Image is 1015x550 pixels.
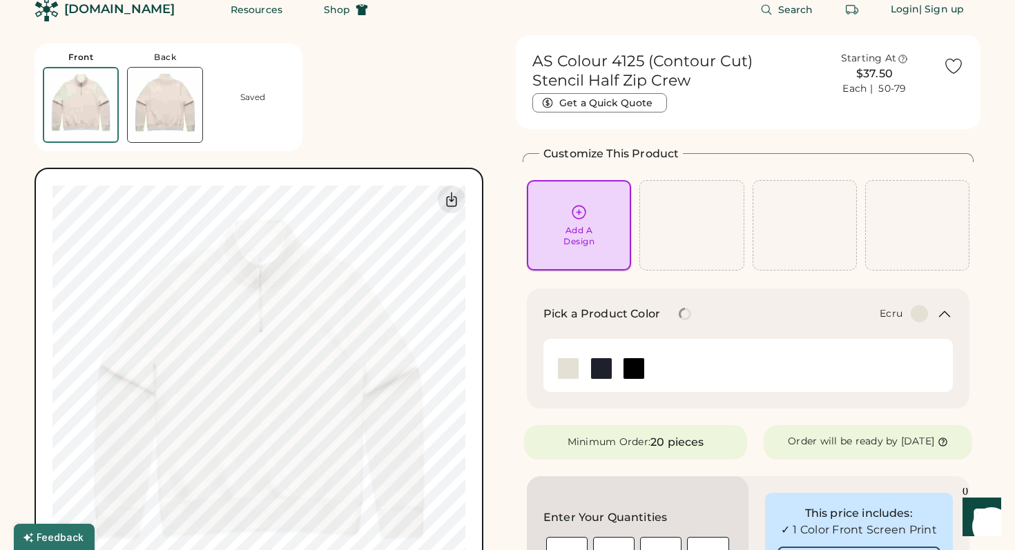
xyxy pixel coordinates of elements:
img: Black Swatch Image [623,358,644,379]
div: ✓ 1 Color Front Screen Print [777,522,941,538]
div: [DATE] [901,435,935,449]
div: Saved [240,92,265,103]
h2: Enter Your Quantities [543,509,667,526]
img: AS Colour 4125 Ecru Back Thumbnail [128,68,202,142]
div: This price includes: [777,505,941,522]
div: 20 pieces [650,434,704,451]
div: Ecru [558,358,579,379]
div: Black [623,358,644,379]
div: Each | 50-79 [842,82,906,96]
div: Ecru [880,307,902,321]
div: Download Front Mockup [438,186,465,213]
span: Search [778,5,813,14]
img: Ecru Swatch Image [558,358,579,379]
div: [DOMAIN_NAME] [64,1,175,18]
span: Shop [324,5,350,14]
div: Back [154,52,176,63]
img: Navy Swatch Image [591,358,612,379]
div: Navy [591,358,612,379]
button: Get a Quick Quote [532,93,667,112]
iframe: Front Chat [949,488,1009,547]
h2: Customize This Product [543,146,679,162]
div: Order will be ready by [788,435,898,449]
img: AS Colour 4125 Ecru Front Thumbnail [44,68,117,141]
div: Starting At [841,52,897,66]
h1: AS Colour 4125 (Contour Cut) Stencil Half Zip Crew [532,52,806,90]
div: | Sign up [919,3,964,17]
div: Add A Design [563,225,594,247]
div: Minimum Order: [568,435,651,449]
div: Login [891,3,920,17]
div: $37.50 [814,66,935,82]
div: Front [68,52,94,63]
h2: Pick a Product Color [543,306,660,322]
